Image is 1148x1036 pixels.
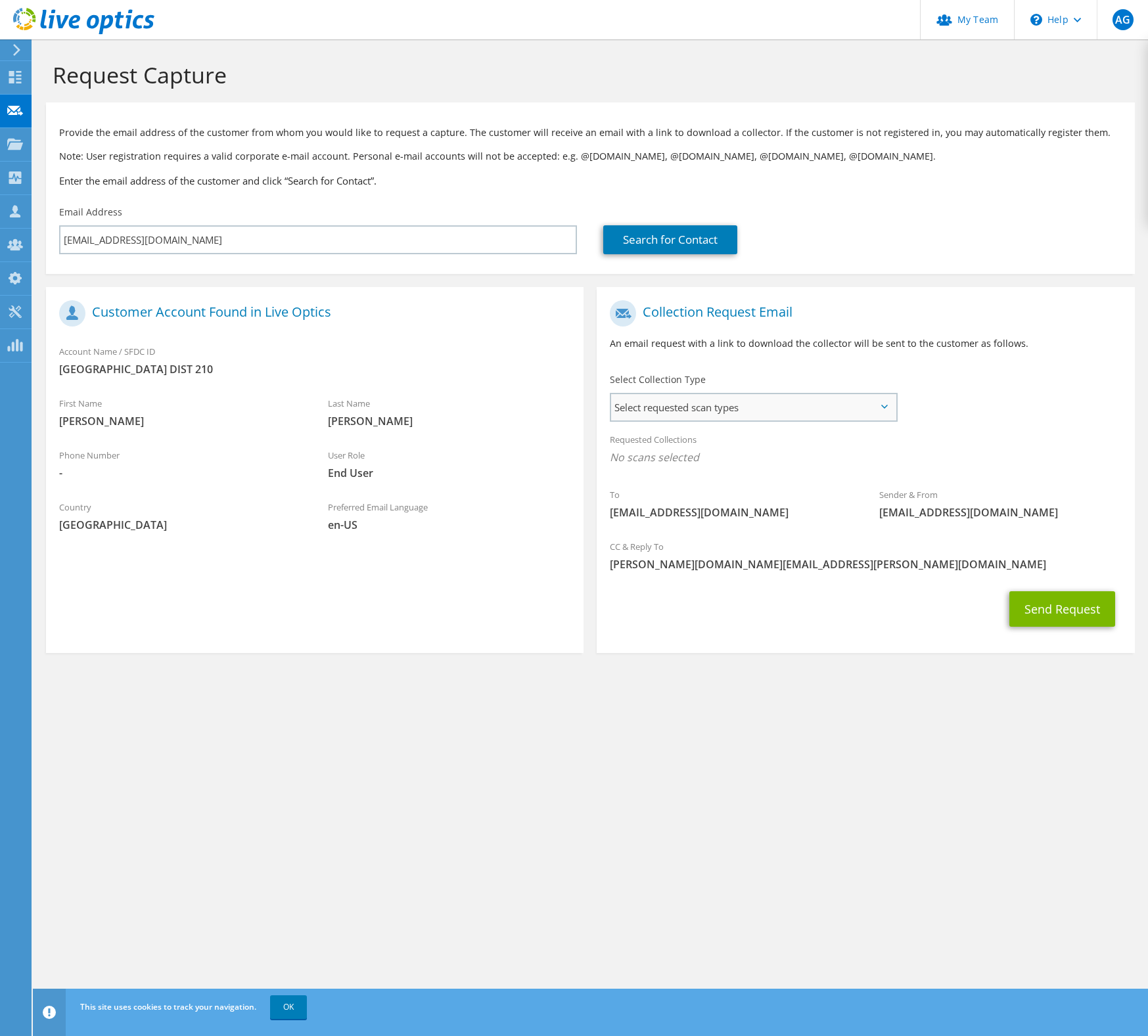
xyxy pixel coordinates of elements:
span: [PERSON_NAME] [59,414,302,428]
span: [EMAIL_ADDRESS][DOMAIN_NAME] [610,505,852,520]
span: AG [1113,9,1134,30]
div: To [597,481,865,526]
div: Last Name [315,390,584,435]
div: CC & Reply To [597,533,1134,578]
label: Select Collection Type [610,373,706,386]
h3: Enter the email address of the customer and click “Search for Contact”. [59,173,1122,188]
div: Account Name / SFDC ID [46,338,584,383]
p: Note: User registration requires a valid corporate e-mail account. Personal e-mail accounts will ... [59,149,1122,164]
div: Phone Number [46,441,315,487]
a: Search for Contact [603,225,737,254]
label: Email Address [59,206,122,219]
p: Provide the email address of the customer from whom you would like to request a capture. The cust... [59,125,1122,140]
span: [GEOGRAPHIC_DATA] DIST 210 [59,362,570,376]
svg: \n [1030,14,1042,26]
div: Requested Collections [597,426,1134,474]
span: This site uses cookies to track your navigation. [80,1001,256,1012]
span: [PERSON_NAME] [328,414,570,428]
div: Country [46,493,315,539]
span: Select requested scan types [611,394,896,420]
h1: Request Capture [53,61,1122,89]
button: Send Request [1009,591,1115,627]
div: Preferred Email Language [315,493,584,539]
span: No scans selected [610,450,1121,464]
span: [GEOGRAPHIC_DATA] [59,518,302,532]
span: en-US [328,518,570,532]
span: End User [328,466,570,480]
p: An email request with a link to download the collector will be sent to the customer as follows. [610,336,1121,351]
span: [EMAIL_ADDRESS][DOMAIN_NAME] [879,505,1122,520]
a: OK [270,995,307,1019]
span: [PERSON_NAME][DOMAIN_NAME][EMAIL_ADDRESS][PERSON_NAME][DOMAIN_NAME] [610,557,1121,572]
h1: Customer Account Found in Live Optics [59,300,564,327]
div: First Name [46,390,315,435]
div: User Role [315,441,584,487]
div: Sender & From [866,481,1135,526]
span: - [59,466,302,480]
h1: Collection Request Email [610,300,1114,327]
